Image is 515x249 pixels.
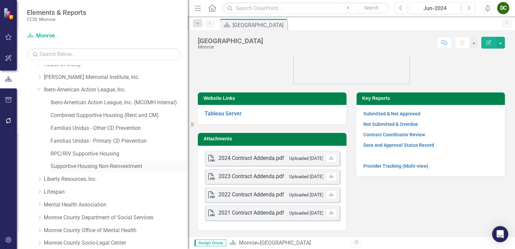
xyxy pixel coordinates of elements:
h3: Website Links [204,96,343,101]
div: » [230,239,346,247]
h3: Key Reports [362,96,502,101]
button: Jun-2024 [409,2,461,14]
h3: Attachments [204,136,343,141]
a: Familias Unidas - Primary CD Prevention [51,137,188,145]
a: Monroe County Department of Social Services [44,214,188,222]
a: RPC/RIV Supportive Housing [51,150,188,158]
span: Elements & Reports [27,8,86,17]
div: Open Intercom Messenger [492,226,508,242]
a: Monroe [239,240,257,246]
div: [GEOGRAPHIC_DATA] [260,240,311,246]
a: Submitted & Not Approved [363,111,420,116]
div: 2024 Contract Addenda.pdf [218,155,284,162]
span: Assign Group [194,240,226,246]
input: Search ClearPoint... [223,2,390,14]
a: Data and Approval Status Record [363,142,434,148]
span: Search [364,5,378,10]
a: Liberty Resources, Inc. [44,175,188,183]
button: DC [497,2,509,14]
div: [GEOGRAPHIC_DATA] [198,37,263,45]
small: CCSI: Monroe [27,17,86,22]
a: Ibero-American Action League, Inc. [44,86,188,94]
input: Search Below... [27,48,181,60]
div: Monroe [198,45,263,50]
small: Uploaded [DATE] 11:39 AM [289,192,344,197]
small: Uploaded [DATE] 4:40 PM [289,174,342,179]
button: Search [354,3,388,13]
small: Uploaded [DATE] 11:05 AM [289,156,344,161]
img: ClearPoint Strategy [3,7,16,20]
a: Not Submitted & Overdue [363,121,418,127]
a: [PERSON_NAME] Memorial Institute, Inc. [44,74,188,81]
a: Familias Unidas - Other CD Prevention [51,124,188,132]
div: [GEOGRAPHIC_DATA] [233,21,285,29]
a: Contract Coordinator Review [363,132,425,137]
div: Jun-2024 [412,4,458,12]
div: 2022 Contract Addenda.pdf [218,191,284,199]
a: Provider Tracking (Multi-view) [363,163,428,169]
a: Tableau Server [205,110,242,117]
a: Combined Supportive Housing (Rent and CM) [51,112,188,119]
a: Lifespan [44,188,188,196]
a: Mental Health Association [44,201,188,209]
a: Monroe County Socio-Legal Center [44,239,188,247]
div: 2021 Contract Addenda.pdf [218,209,284,217]
div: 2023 Contract Addenda.pdf [218,173,284,181]
a: Monroe County Office of Mental Health [44,227,188,234]
a: Supportive Housing Non-Reinvestment [51,163,188,170]
a: Monroe [27,32,111,40]
small: Uploaded [DATE] 4:01 PM [289,210,342,216]
a: Ibero-American Action League, Inc. (MCOMH Internal) [51,99,188,107]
